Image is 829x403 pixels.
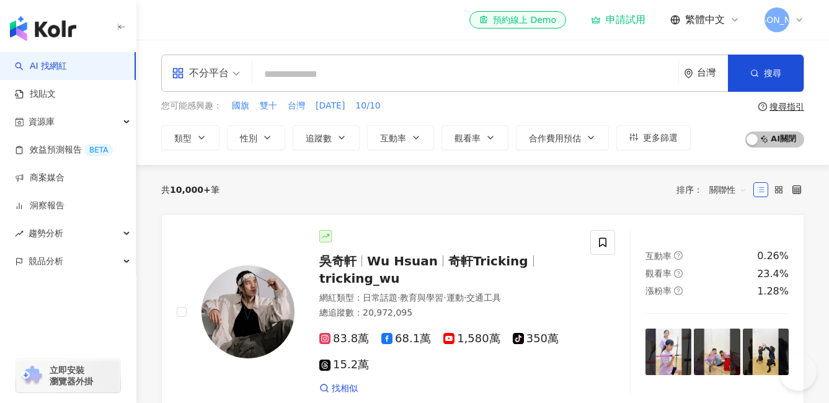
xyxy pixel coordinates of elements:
[674,251,683,260] span: question-circle
[170,185,211,195] span: 10,000+
[319,254,357,268] span: 吳奇軒
[16,359,120,392] a: chrome extension立即安裝 瀏覽器外掛
[529,133,581,143] span: 合作費用預估
[513,332,559,345] span: 350萬
[319,292,575,304] div: 網紅類型 ：
[397,293,400,303] span: ·
[645,268,672,278] span: 觀看率
[469,11,566,29] a: 預約線上 Demo
[684,69,693,78] span: environment
[685,13,725,27] span: 繁體中文
[697,68,728,78] div: 台灣
[15,60,67,73] a: searchAI 找網紅
[616,125,691,150] button: 更多篩選
[448,254,528,268] span: 奇軒Tricking
[464,293,466,303] span: ·
[591,14,645,26] a: 申請試用
[441,125,508,150] button: 觀看率
[694,329,740,374] img: post-image
[161,185,219,195] div: 共 筆
[674,269,683,278] span: question-circle
[779,353,817,391] iframe: Help Scout Beacon - Open
[15,144,113,156] a: 效益預測報告BETA
[355,99,381,113] button: 10/10
[479,14,556,26] div: 預約線上 Demo
[161,100,222,112] span: 您可能感興趣：
[232,100,249,112] span: 國旗
[319,271,400,286] span: tricking_wu
[332,383,358,395] span: 找相似
[466,293,501,303] span: 交通工具
[645,329,691,374] img: post-image
[287,99,306,113] button: 台灣
[240,133,257,143] span: 性別
[443,332,500,345] span: 1,580萬
[454,133,481,143] span: 觀看率
[757,267,789,281] div: 23.4%
[306,133,332,143] span: 追蹤數
[15,200,64,212] a: 洞察報告
[674,286,683,295] span: question-circle
[645,251,672,261] span: 互動率
[172,63,229,83] div: 不分平台
[709,180,747,200] span: 關聯性
[743,329,789,374] img: post-image
[728,55,804,92] button: 搜尋
[174,133,192,143] span: 類型
[10,16,76,41] img: logo
[645,286,672,296] span: 漲粉率
[757,285,789,298] div: 1.28%
[231,99,250,113] button: 國旗
[769,102,804,112] div: 搜尋指引
[15,229,24,238] span: rise
[319,332,369,345] span: 83.8萬
[443,293,446,303] span: ·
[288,100,305,112] span: 台灣
[172,67,184,79] span: appstore
[161,125,219,150] button: 類型
[758,102,767,111] span: question-circle
[29,108,55,136] span: 資源庫
[319,307,575,319] div: 總追蹤數 ： 20,972,095
[676,180,753,200] div: 排序：
[741,13,813,27] span: [PERSON_NAME]
[15,88,56,100] a: 找貼文
[400,293,443,303] span: 教育與學習
[293,125,360,150] button: 追蹤數
[757,249,789,263] div: 0.26%
[50,365,93,387] span: 立即安裝 瀏覽器外掛
[380,133,406,143] span: 互動率
[764,68,781,78] span: 搜尋
[316,100,345,112] span: [DATE]
[446,293,464,303] span: 運動
[516,125,609,150] button: 合作費用預估
[227,125,285,150] button: 性別
[367,125,434,150] button: 互動率
[643,133,678,143] span: 更多篩選
[20,366,44,386] img: chrome extension
[29,219,63,247] span: 趨勢分析
[381,332,431,345] span: 68.1萬
[15,172,64,184] a: 商案媒合
[355,100,380,112] span: 10/10
[259,99,278,113] button: 雙十
[319,383,358,395] a: 找相似
[202,265,295,358] img: KOL Avatar
[363,293,397,303] span: 日常話題
[367,254,438,268] span: Wu Hsuan
[29,247,63,275] span: 競品分析
[319,358,369,371] span: 15.2萬
[315,99,345,113] button: [DATE]
[260,100,277,112] span: 雙十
